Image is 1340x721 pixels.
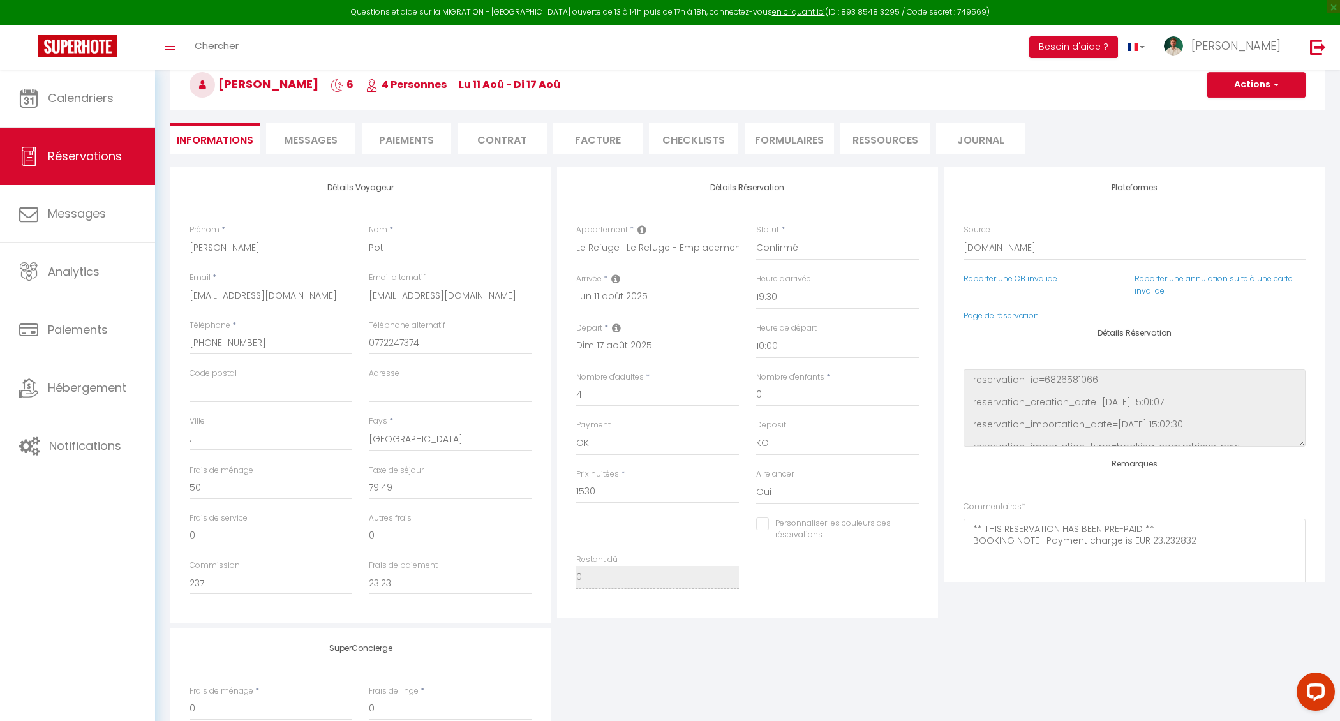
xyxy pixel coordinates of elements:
[190,560,240,572] label: Commission
[745,123,834,154] li: FORMULAIRES
[38,35,117,57] img: Super Booking
[362,123,451,154] li: Paiements
[190,368,237,380] label: Code postal
[964,310,1039,321] a: Page de réservation
[190,512,248,524] label: Frais de service
[369,685,419,697] label: Frais de linge
[369,272,426,284] label: Email alternatif
[1286,667,1340,721] iframe: LiveChat chat widget
[190,183,532,192] h4: Détails Voyageur
[964,459,1306,468] h4: Remarques
[49,438,121,454] span: Notifications
[190,415,205,427] label: Ville
[756,419,786,431] label: Deposit
[576,183,918,192] h4: Détails Réservation
[48,205,106,221] span: Messages
[756,371,824,383] label: Nombre d'enfants
[369,320,445,332] label: Téléphone alternatif
[964,273,1057,284] a: Reporter une CB invalide
[756,273,811,285] label: Heure d'arrivée
[649,123,738,154] li: CHECKLISTS
[1310,39,1326,55] img: logout
[190,320,230,332] label: Téléphone
[170,123,260,154] li: Informations
[756,322,817,334] label: Heure de départ
[756,224,779,236] label: Statut
[369,415,387,427] label: Pays
[1154,25,1297,70] a: ... [PERSON_NAME]
[369,465,424,477] label: Taxe de séjour
[190,272,211,284] label: Email
[459,77,560,92] span: lu 11 Aoû - di 17 Aoû
[576,419,611,431] label: Payment
[1029,36,1118,58] button: Besoin d'aide ?
[48,264,100,279] span: Analytics
[195,39,239,52] span: Chercher
[369,512,412,524] label: Autres frais
[48,380,126,396] span: Hébergement
[576,371,644,383] label: Nombre d'adultes
[331,77,354,92] span: 6
[458,123,547,154] li: Contrat
[48,148,122,164] span: Réservations
[576,273,602,285] label: Arrivée
[576,554,618,566] label: Restant dû
[190,224,220,236] label: Prénom
[190,685,253,697] label: Frais de ménage
[964,329,1306,338] h4: Détails Réservation
[369,368,399,380] label: Adresse
[1207,72,1306,98] button: Actions
[190,465,253,477] label: Frais de ménage
[1164,36,1183,56] img: ...
[369,224,387,236] label: Nom
[964,224,990,236] label: Source
[366,77,447,92] span: 4 Personnes
[840,123,930,154] li: Ressources
[190,76,318,92] span: [PERSON_NAME]
[553,123,643,154] li: Facture
[1135,273,1293,296] a: Reporter une annulation suite à une carte invalide
[369,560,438,572] label: Frais de paiement
[284,133,338,147] span: Messages
[48,90,114,106] span: Calendriers
[190,644,532,653] h4: SuperConcierge
[1191,38,1281,54] span: [PERSON_NAME]
[185,25,248,70] a: Chercher
[576,468,619,480] label: Prix nuitées
[964,501,1025,513] label: Commentaires
[576,322,602,334] label: Départ
[772,6,825,17] a: en cliquant ici
[48,322,108,338] span: Paiements
[936,123,1025,154] li: Journal
[964,183,1306,192] h4: Plateformes
[576,224,628,236] label: Appartement
[756,468,794,480] label: A relancer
